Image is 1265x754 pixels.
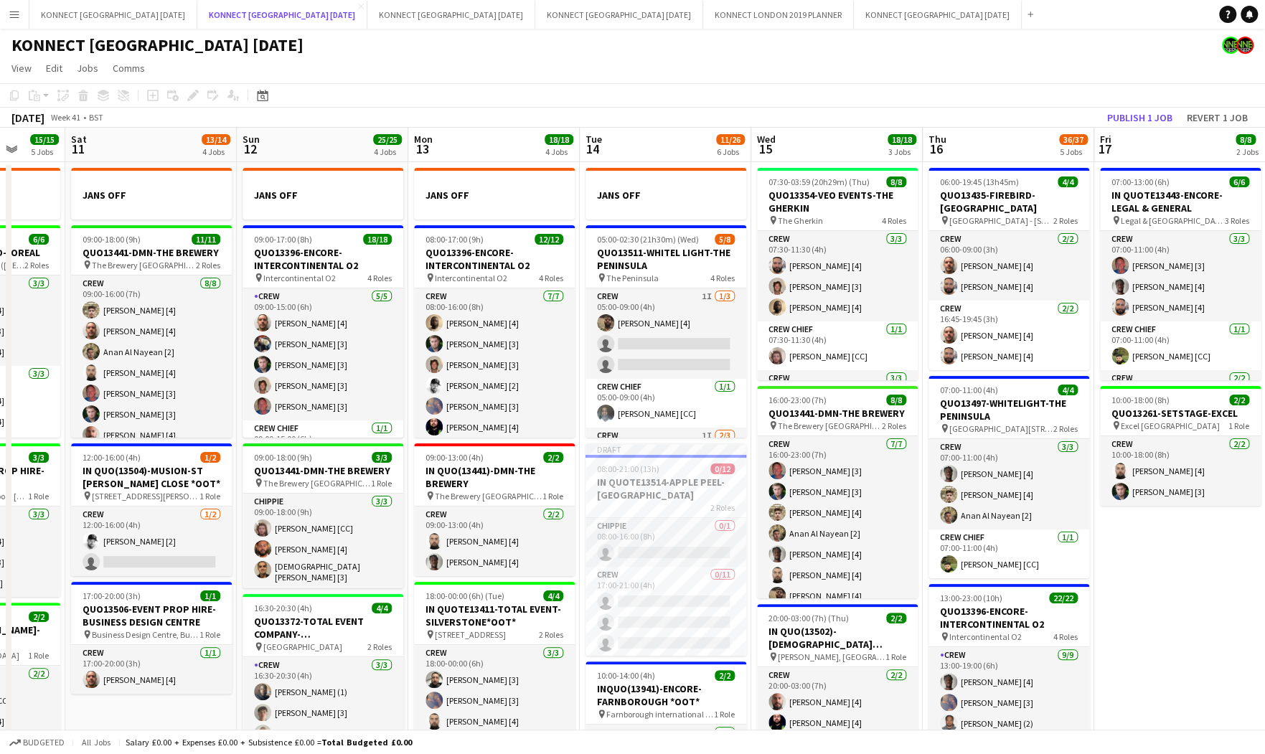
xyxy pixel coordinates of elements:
app-card-role: Crew3/316:30-20:30 (4h)[PERSON_NAME] (1)[PERSON_NAME] [3][PERSON_NAME] [2] [243,657,403,748]
span: 4/4 [543,590,563,601]
span: 2 Roles [367,641,392,652]
div: 09:00-17:00 (8h)18/18QUO13396-ENCORE-INTERCONTINENTAL O2 Intercontinental O24 RolesCrew5/509:00-1... [243,225,403,438]
span: Legal & [GEOGRAPHIC_DATA][STREET_ADDRESS][PERSON_NAME] [1121,215,1225,226]
span: 1 Role [28,491,49,501]
div: 5 Jobs [1060,146,1087,157]
span: Edit [46,62,62,75]
app-card-role: Crew2/206:00-09:00 (3h)[PERSON_NAME] [4][PERSON_NAME] [4] [928,231,1089,301]
button: KONNECT [GEOGRAPHIC_DATA] [DATE] [854,1,1022,29]
div: 2 Jobs [1236,146,1259,157]
span: 1 Role [371,478,392,489]
span: 25/25 [373,134,402,145]
h3: QUO13396-ENCORE-INTERCONTINENTAL O2 [414,246,575,272]
div: 20:00-03:00 (7h) (Thu)2/2IN QUO(13502)-[DEMOGRAPHIC_DATA] [PERSON_NAME], [GEOGRAPHIC_DATA] [PERSO... [757,604,918,737]
span: 4/4 [372,603,392,613]
app-card-role: Crew3/307:30-11:30 (4h)[PERSON_NAME] [4][PERSON_NAME] [3][PERSON_NAME] [4] [757,231,918,321]
span: 09:00-17:00 (8h) [254,234,312,245]
button: Budgeted [7,735,67,750]
span: Jobs [77,62,98,75]
span: 4 Roles [710,273,735,283]
span: Sun [243,133,260,146]
span: 18:00-00:00 (6h) (Tue) [425,590,504,601]
div: Draft08:00-21:00 (13h)0/12IN QUOTE13514-APPLE PEEL-[GEOGRAPHIC_DATA]2 RolesCHIPPIE0/108:00-16:00 ... [586,443,746,656]
app-card-role: Crew2/2 [1100,370,1261,440]
span: 2/2 [543,452,563,463]
span: 5/8 [715,234,735,245]
app-card-role: Crew Chief1/109:00-15:00 (6h) [243,420,403,469]
h3: QUO13354-VEO EVENTS-THE GHERKIN [757,189,918,215]
span: Comms [113,62,145,75]
span: 1 Role [714,709,735,720]
span: 09:00-13:00 (4h) [425,452,484,463]
span: 05:00-02:30 (21h30m) (Wed) [597,234,699,245]
app-card-role: Crew3/307:00-11:00 (4h)[PERSON_NAME] [4][PERSON_NAME] [4]Anan Al Nayean [2] [928,439,1089,529]
app-job-card: JANS OFF [586,168,746,220]
span: 6/6 [1229,176,1249,187]
app-card-role: Crew1I1/305:00-09:00 (4h)[PERSON_NAME] [4] [586,288,746,379]
span: 18/18 [888,134,916,145]
app-job-card: 09:00-13:00 (4h)2/2IN QUO(13441)-DMN-THE BREWERY The Brewery [GEOGRAPHIC_DATA], [STREET_ADDRESS]1... [414,443,575,576]
h3: IN QUOTE13443-ENCORE-LEGAL & GENERAL [1100,189,1261,215]
app-card-role: Crew8/809:00-16:00 (7h)[PERSON_NAME] [4][PERSON_NAME] [4]Anan Al Nayean [2][PERSON_NAME] [4][PERS... [71,275,232,470]
span: 2/2 [1229,395,1249,405]
app-job-card: 09:00-18:00 (9h)3/3QUO13441-DMN-THE BREWERY The Brewery [GEOGRAPHIC_DATA], [STREET_ADDRESS]1 Role... [243,443,403,588]
span: 07:30-03:59 (20h29m) (Thu) [768,176,870,187]
span: 09:00-18:00 (9h) [83,234,141,245]
span: The Peninsula [606,273,659,283]
span: 18/18 [363,234,392,245]
span: 2 Roles [882,420,906,431]
span: Budgeted [23,737,65,748]
app-job-card: 07:30-03:59 (20h29m) (Thu)8/8QUO13354-VEO EVENTS-THE GHERKIN The Gherkin4 RolesCrew3/307:30-11:30... [757,168,918,380]
app-job-card: 16:00-23:00 (7h)8/8QUO13441-DMN-THE BREWERY The Brewery [GEOGRAPHIC_DATA], [STREET_ADDRESS]2 Role... [757,386,918,598]
span: 13/14 [202,134,230,145]
h3: IN QUO(13441)-DMN-THE BREWERY [414,464,575,490]
span: 1 Role [199,629,220,640]
app-job-card: 12:00-16:00 (4h)1/2IN QUO(13504)-MUSION-ST [PERSON_NAME] CLOSE *OOT* [STREET_ADDRESS][PERSON_NAME... [71,443,232,576]
app-job-card: 06:00-19:45 (13h45m)4/4QUO13435-FIREBIRD-[GEOGRAPHIC_DATA] [GEOGRAPHIC_DATA] - [STREET_ADDRESS]2 ... [928,168,1089,370]
span: 4 Roles [882,215,906,226]
app-job-card: 17:00-20:00 (3h)1/1QUO13506-EVENT PROP HIRE-BUSINESS DESIGN CENTRE Business Design Centre, Busine... [71,582,232,694]
span: 8/8 [886,176,906,187]
app-job-card: 07:00-11:00 (4h)4/4QUO13497-WHITELIGHT-THE PENINSULA [GEOGRAPHIC_DATA][STREET_ADDRESS]2 RolesCrew... [928,376,1089,578]
span: 11 [69,141,87,157]
div: 09:00-18:00 (9h)11/11QUO13441-DMN-THE BREWERY The Brewery [GEOGRAPHIC_DATA], [STREET_ADDRESS]2 Ro... [71,225,232,438]
h3: IN QUO(13504)-MUSION-ST [PERSON_NAME] CLOSE *OOT* [71,464,232,490]
h3: QUO13372-TOTAL EVENT COMPANY-[GEOGRAPHIC_DATA] [243,615,403,641]
span: [GEOGRAPHIC_DATA][STREET_ADDRESS] [949,423,1053,434]
h3: JANS OFF [414,189,575,202]
app-card-role: Crew3/3 [757,370,918,461]
span: 12/12 [535,234,563,245]
span: 11/26 [716,134,745,145]
span: 12 [240,141,260,157]
app-card-role: Crew Chief1/107:30-11:30 (4h)[PERSON_NAME] [CC] [757,321,918,370]
span: Farnborough international conference centre [606,709,714,720]
a: Edit [40,59,68,77]
span: View [11,62,32,75]
span: 14 [583,141,602,157]
div: Salary £0.00 + Expenses £0.00 + Subsistence £0.00 = [126,737,412,748]
app-user-avatar: Konnect 24hr EMERGENCY NR* [1236,37,1254,54]
h3: JANS OFF [586,189,746,202]
h3: IN QUOTE13514-APPLE PEEL-[GEOGRAPHIC_DATA] [586,476,746,501]
h3: QUO13441-DMN-THE BREWERY [243,464,403,477]
span: 8/8 [1236,134,1256,145]
a: View [6,59,37,77]
span: 20:00-03:00 (7h) (Thu) [768,613,849,623]
div: 07:00-13:00 (6h)6/6IN QUOTE13443-ENCORE-LEGAL & GENERAL Legal & [GEOGRAPHIC_DATA][STREET_ADDRESS]... [1100,168,1261,380]
div: 10:00-18:00 (8h)2/2QUO13261-SETSTAGE-EXCEL Excel [GEOGRAPHIC_DATA]1 RoleCrew2/210:00-18:00 (8h)[P... [1100,386,1261,506]
span: 4 Roles [1053,631,1078,642]
span: 36/37 [1059,134,1088,145]
div: JANS OFF [243,168,403,220]
span: 12:00-16:00 (4h) [83,452,141,463]
span: 13 [412,141,433,157]
span: 10:00-18:00 (8h) [1111,395,1170,405]
span: [STREET_ADDRESS] [435,629,506,640]
span: 2/2 [886,613,906,623]
span: 09:00-18:00 (9h) [254,452,312,463]
app-card-role: Crew2/209:00-13:00 (4h)[PERSON_NAME] [4][PERSON_NAME] [4] [414,506,575,576]
app-card-role: Crew5/509:00-15:00 (6h)[PERSON_NAME] [4][PERSON_NAME] [3][PERSON_NAME] [3][PERSON_NAME] [3][PERSO... [243,288,403,420]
